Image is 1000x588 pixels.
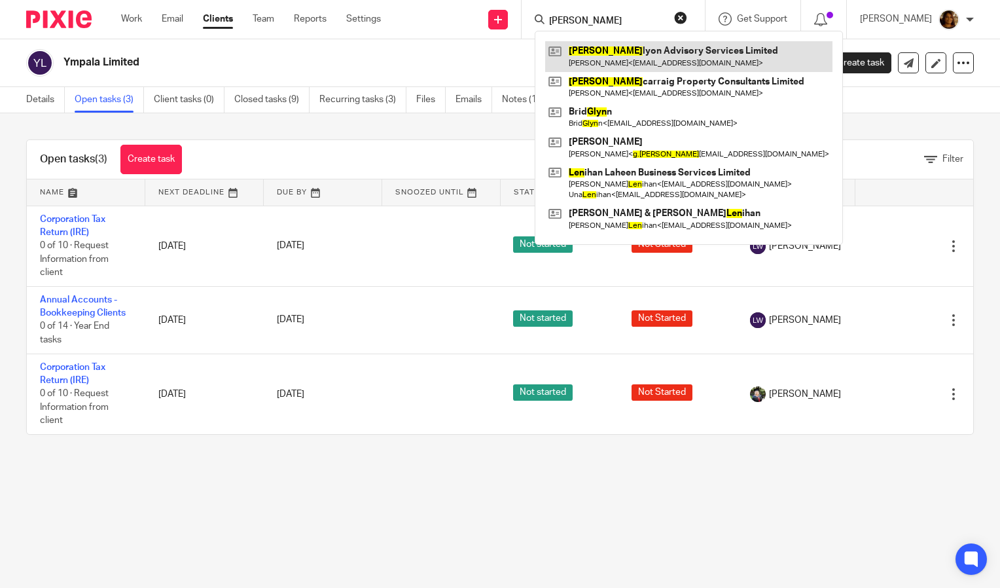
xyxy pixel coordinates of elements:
a: Open tasks (3) [75,87,144,113]
span: Status [514,189,546,196]
span: [DATE] [277,390,304,399]
span: Not Started [632,384,692,401]
a: Corporation Tax Return (IRE) [40,215,105,237]
img: Jade.jpeg [750,386,766,402]
img: Pixie [26,10,92,28]
td: [DATE] [145,286,264,354]
span: [DATE] [277,242,304,251]
span: 0 of 10 · Request Information from client [40,390,109,426]
span: (3) [95,154,107,164]
a: Work [121,12,142,26]
a: Clients [203,12,233,26]
a: Team [253,12,274,26]
h2: Ympala Limited [63,56,649,69]
img: svg%3E [750,238,766,254]
h1: Open tasks [40,153,107,166]
a: Create task [120,145,182,174]
span: Not started [513,384,573,401]
a: Emails [455,87,492,113]
span: Not Started [632,310,692,327]
a: Reports [294,12,327,26]
a: Email [162,12,183,26]
span: Not started [513,310,573,327]
span: [PERSON_NAME] [769,388,841,401]
span: 0 of 14 · Year End tasks [40,322,109,345]
td: [DATE] [145,354,264,434]
span: [PERSON_NAME] [769,314,841,327]
a: Settings [346,12,381,26]
img: Arvinder.jpeg [938,9,959,30]
img: svg%3E [26,49,54,77]
a: Closed tasks (9) [234,87,310,113]
img: svg%3E [750,312,766,328]
a: Client tasks (0) [154,87,224,113]
a: Corporation Tax Return (IRE) [40,363,105,385]
input: Search [548,16,666,28]
span: Not started [513,236,573,253]
span: Snoozed Until [395,189,464,196]
span: [DATE] [277,316,304,325]
a: Recurring tasks (3) [319,87,406,113]
a: Create task [815,52,891,73]
span: Filter [942,155,963,164]
button: Clear [674,11,687,24]
td: [DATE] [145,206,264,286]
a: Details [26,87,65,113]
a: Annual Accounts - Bookkeeping Clients [40,295,126,318]
span: [PERSON_NAME] [769,240,841,253]
a: Notes (1) [502,87,550,113]
span: Get Support [737,14,787,24]
p: [PERSON_NAME] [860,12,932,26]
a: Files [416,87,446,113]
span: 0 of 10 · Request Information from client [40,241,109,277]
